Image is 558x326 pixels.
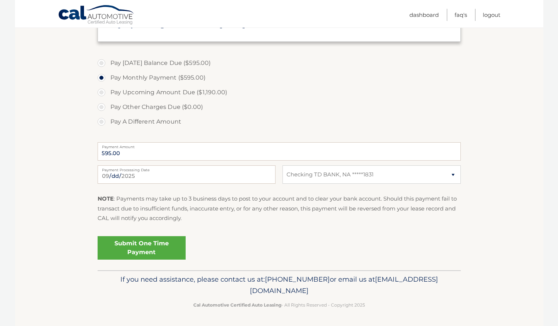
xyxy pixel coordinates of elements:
[98,114,461,129] label: Pay A Different Amount
[483,9,500,21] a: Logout
[98,70,461,85] label: Pay Monthly Payment ($595.00)
[102,274,456,297] p: If you need assistance, please contact us at: or email us at
[265,275,330,283] span: [PHONE_NUMBER]
[98,85,461,100] label: Pay Upcoming Amount Due ($1,190.00)
[98,165,276,184] input: Payment Date
[98,142,461,161] input: Payment Amount
[98,100,461,114] label: Pay Other Charges Due ($0.00)
[102,301,456,309] p: - All Rights Reserved - Copyright 2025
[58,5,135,26] a: Cal Automotive
[193,302,281,308] strong: Cal Automotive Certified Auto Leasing
[98,236,186,260] a: Submit One Time Payment
[409,9,439,21] a: Dashboard
[98,194,461,223] p: : Payments may take up to 3 business days to post to your account and to clear your bank account....
[98,142,461,148] label: Payment Amount
[98,165,276,171] label: Payment Processing Date
[455,9,467,21] a: FAQ's
[98,195,114,202] strong: NOTE
[98,56,461,70] label: Pay [DATE] Balance Due ($595.00)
